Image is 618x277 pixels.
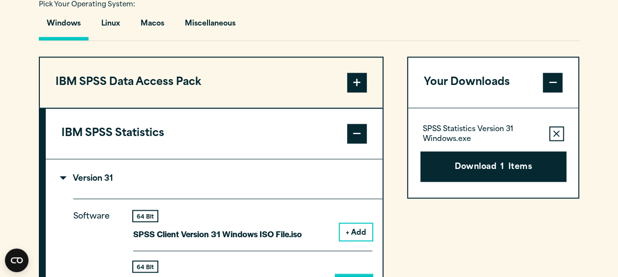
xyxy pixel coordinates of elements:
[133,226,302,241] p: SPSS Client Version 31 Windows ISO File.iso
[39,1,135,8] span: Pick Your Operating System:
[5,249,29,272] button: Open CMP widget
[46,109,383,159] button: IBM SPSS Statistics
[408,57,579,108] button: Your Downloads
[39,12,88,40] button: Windows
[177,12,243,40] button: Miscellaneous
[423,125,541,144] p: SPSS Statistics Version 31 Windows.exe
[420,151,566,182] button: Download1Items
[340,223,372,240] button: + Add
[93,12,128,40] button: Linux
[133,211,157,221] div: 64 Bit
[61,175,113,183] p: Version 31
[408,108,579,197] div: Your Downloads
[500,161,504,174] span: 1
[133,261,157,272] div: 64 Bit
[46,159,383,198] summary: Version 31
[40,57,383,108] button: IBM SPSS Data Access Pack
[133,12,172,40] button: Macos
